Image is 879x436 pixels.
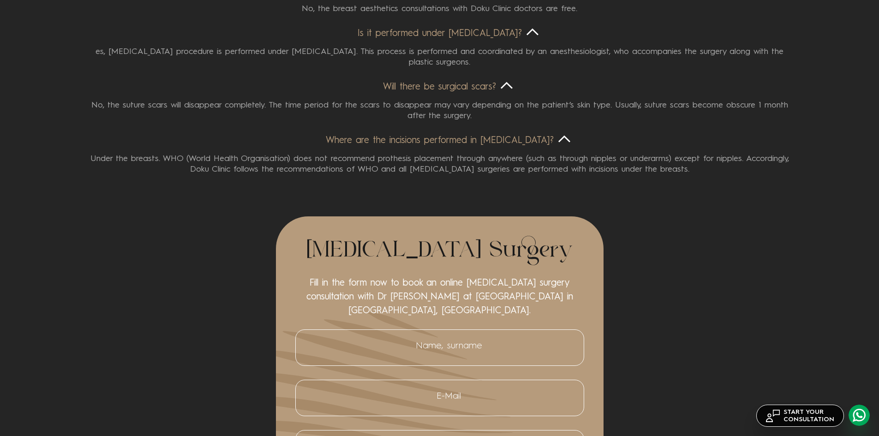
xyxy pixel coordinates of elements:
[294,235,585,267] h2: [MEDICAL_DATA] Surgery
[756,405,844,427] a: START YOURCONSULTATION
[83,93,796,121] div: No, the suture scars will disappear completely. The time period for the scars to disappear may va...
[305,387,574,409] input: E-Mail
[83,147,796,175] div: Under the breasts. WHO (World Health Organisation) does not recommend prothesis placement through...
[83,82,796,93] div: Will there be surgical scars?
[83,135,796,147] div: Where are the incisions performed in [MEDICAL_DATA]?
[83,28,796,40] div: Is it performed under [MEDICAL_DATA]?
[305,337,574,358] input: Name, surname
[83,40,796,68] div: es, [MEDICAL_DATA] procedure is performed under [MEDICAL_DATA]. This process is performed and coo...
[294,276,585,318] p: Fill in the form now to book an online [MEDICAL_DATA] surgery consultation with Dr [PERSON_NAME] ...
